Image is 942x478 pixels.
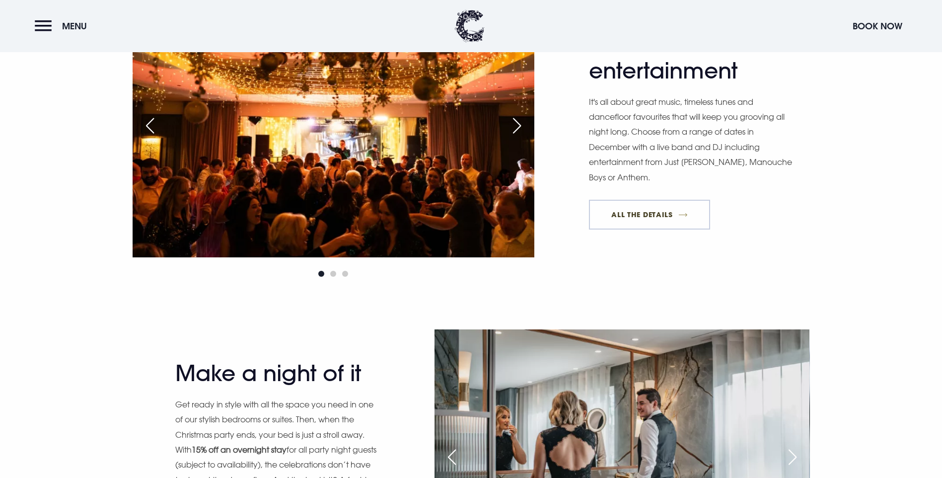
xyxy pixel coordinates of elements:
div: Previous slide [439,446,464,468]
img: Clandeboye Lodge [455,10,485,42]
div: Next slide [505,115,529,137]
span: Go to slide 3 [342,271,348,277]
a: All The Details [589,200,710,230]
button: Book Now [848,15,907,37]
h2: Fabulous entertainment [589,31,783,84]
h2: Make a night of it [175,360,369,387]
strong: 15% off an overnight stay [192,445,287,455]
div: Next slide [780,446,805,468]
span: Menu [62,20,87,32]
span: Go to slide 1 [318,271,324,277]
button: Menu [35,15,92,37]
div: Previous slide [138,115,162,137]
span: Go to slide 2 [330,271,336,277]
p: It's all about great music, timeless tunes and dancefloor favourites that will keep you grooving ... [589,94,793,185]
